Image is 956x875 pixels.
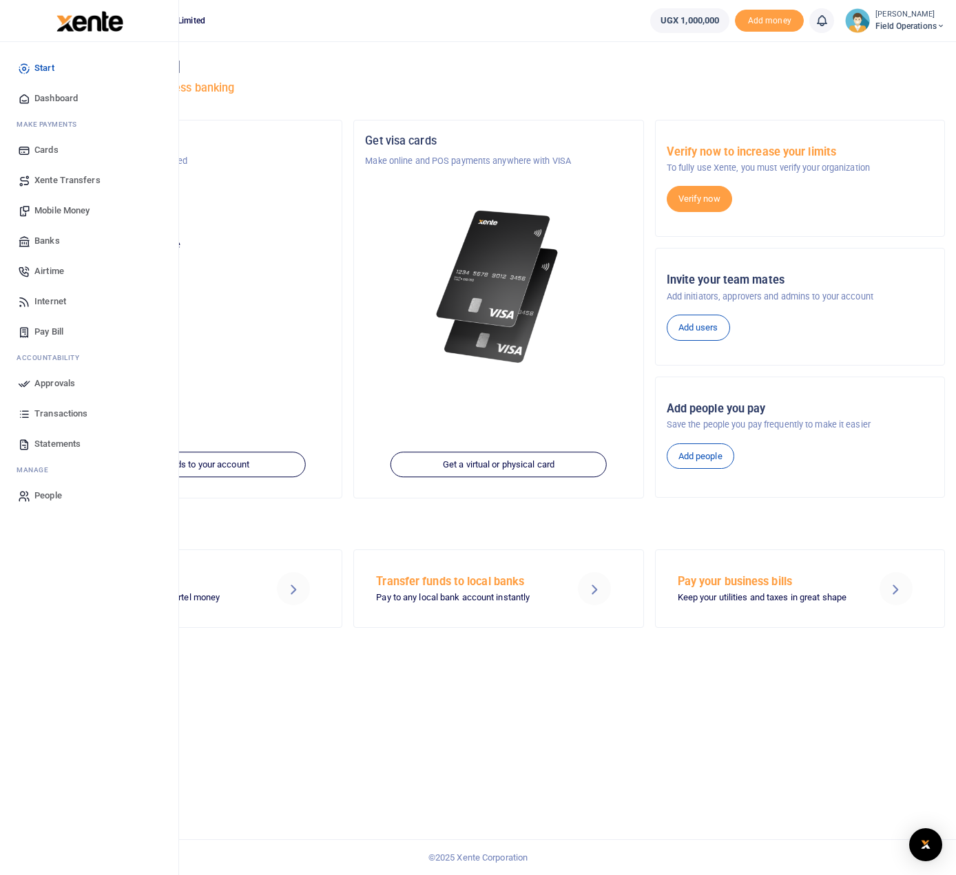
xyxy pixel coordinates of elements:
[11,429,167,459] a: Statements
[735,10,804,32] span: Add money
[845,8,870,33] img: profile-user
[34,204,90,218] span: Mobile Money
[89,452,305,478] a: Add funds to your account
[11,481,167,511] a: People
[667,161,933,175] p: To fully use Xente, you must verify your organization
[34,143,59,157] span: Cards
[376,575,557,589] h5: Transfer funds to local banks
[11,368,167,399] a: Approvals
[667,186,732,212] a: Verify now
[23,465,49,475] span: anage
[667,402,933,416] h5: Add people you pay
[64,255,331,269] h5: UGX 1,000,000
[365,154,632,168] p: Make online and POS payments anywhere with VISA
[64,187,331,201] h5: Account
[52,59,945,74] h4: Hello [PERSON_NAME]
[11,196,167,226] a: Mobile Money
[875,9,945,21] small: [PERSON_NAME]
[34,234,60,248] span: Banks
[55,15,123,25] a: logo-small logo-large logo-large
[34,173,101,187] span: Xente Transfers
[735,10,804,32] li: Toup your wallet
[11,347,167,368] li: Ac
[34,489,62,503] span: People
[678,575,858,589] h5: Pay your business bills
[11,114,167,135] li: M
[11,286,167,317] a: Internet
[27,352,79,363] span: countability
[52,81,945,95] h5: Welcome to better business banking
[11,399,167,429] a: Transactions
[667,315,730,341] a: Add users
[34,61,54,75] span: Start
[650,8,729,33] a: UGX 1,000,000
[667,443,734,470] a: Add people
[667,290,933,304] p: Add initiators, approvers and admins to your account
[11,317,167,347] a: Pay Bill
[34,377,75,390] span: Approvals
[432,201,565,372] img: xente-_physical_cards.png
[735,14,804,25] a: Add money
[667,418,933,432] p: Save the people you pay frequently to make it easier
[365,134,632,148] h5: Get visa cards
[353,549,643,628] a: Transfer funds to local banks Pay to any local bank account instantly
[645,8,735,33] li: Wallet ballance
[391,452,607,478] a: Get a virtual or physical card
[667,145,933,159] h5: Verify now to increase your limits
[875,20,945,32] span: Field Operations
[34,325,63,339] span: Pay Bill
[11,165,167,196] a: Xente Transfers
[56,11,123,32] img: logo-large
[667,273,933,287] h5: Invite your team mates
[909,828,942,861] div: Open Intercom Messenger
[52,516,945,531] h4: Make a transaction
[64,154,331,168] p: Signalytic Uganda SMC Limited
[661,14,719,28] span: UGX 1,000,000
[23,119,77,129] span: ake Payments
[34,92,78,105] span: Dashboard
[11,83,167,114] a: Dashboard
[64,238,331,252] p: Your current account balance
[52,549,342,628] a: Send Mobile Money MTN mobile money and Airtel money
[678,591,858,605] p: Keep your utilities and taxes in great shape
[11,256,167,286] a: Airtime
[34,264,64,278] span: Airtime
[34,407,87,421] span: Transactions
[64,208,331,222] p: Field Operations
[64,134,331,148] h5: Organization
[11,53,167,83] a: Start
[11,135,167,165] a: Cards
[34,437,81,451] span: Statements
[11,459,167,481] li: M
[376,591,557,605] p: Pay to any local bank account instantly
[11,226,167,256] a: Banks
[845,8,945,33] a: profile-user [PERSON_NAME] Field Operations
[34,295,66,308] span: Internet
[655,549,945,628] a: Pay your business bills Keep your utilities and taxes in great shape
